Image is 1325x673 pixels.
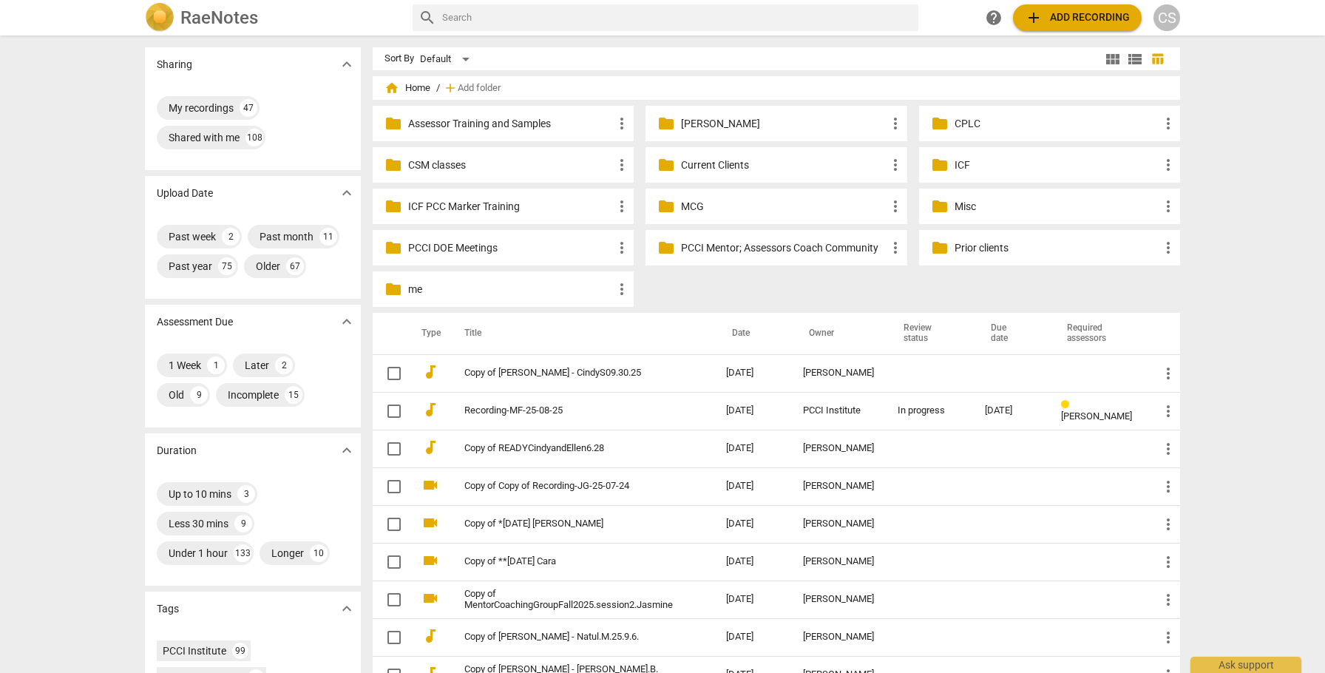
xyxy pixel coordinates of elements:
span: more_vert [1159,591,1177,609]
div: 47 [240,99,257,117]
td: [DATE] [714,430,791,467]
span: videocam [421,476,439,494]
a: Recording-MF-25-08-25 [464,405,673,416]
span: videocam [421,589,439,607]
span: more_vert [1159,402,1177,420]
td: [DATE] [714,354,791,392]
span: help [985,9,1003,27]
th: Review status [886,313,973,354]
span: folder [931,156,949,174]
span: Home [384,81,430,95]
span: more_vert [1159,115,1177,132]
th: Required assessors [1049,313,1148,354]
button: Table view [1146,48,1168,70]
button: Upload [1013,4,1142,31]
div: Later [245,358,269,373]
span: more_vert [1159,365,1177,382]
p: Tags [157,601,179,617]
span: more_vert [613,115,631,132]
div: PCCI Institute [803,405,874,416]
span: Add recording [1025,9,1130,27]
span: folder [657,239,675,257]
div: 67 [286,257,304,275]
div: 75 [218,257,236,275]
p: PCCI Mentor; Assessors Coach Community [681,240,886,256]
div: 133 [234,544,251,562]
span: folder [931,239,949,257]
div: Up to 10 mins [169,487,231,501]
div: 2 [275,356,293,374]
td: [DATE] [714,618,791,656]
span: more_vert [1159,629,1177,646]
span: audiotrack [421,627,439,645]
p: Prior clients [955,240,1159,256]
span: more_vert [1159,515,1177,533]
span: folder [384,115,402,132]
span: more_vert [613,280,631,298]
span: audiotrack [421,401,439,419]
p: ICF PCC Marker Training [408,199,613,214]
span: folder [657,197,675,215]
a: Copy of **[DATE] Cara [464,556,673,567]
span: more_vert [613,197,631,215]
span: more_vert [1159,239,1177,257]
p: CPLC [955,116,1159,132]
a: Copy of MentorCoachingGroupFall2025.session2.Jasmine [464,589,673,611]
span: more_vert [887,156,904,174]
th: Owner [791,313,886,354]
span: expand_more [338,600,356,618]
span: table_chart [1151,52,1165,66]
h2: RaeNotes [180,7,258,28]
button: List view [1124,48,1146,70]
p: Becket-McInroy [681,116,886,132]
span: more_vert [1159,553,1177,571]
span: videocam [421,514,439,532]
span: Add folder [458,83,501,94]
span: expand_more [338,313,356,331]
div: Ask support [1190,657,1301,673]
span: search [418,9,436,27]
p: Duration [157,443,197,459]
td: [DATE] [714,392,791,430]
div: 1 [207,356,225,374]
div: [PERSON_NAME] [803,481,874,492]
a: Help [980,4,1007,31]
span: more_vert [613,239,631,257]
div: [PERSON_NAME] [803,594,874,605]
button: CS [1153,4,1180,31]
div: 15 [285,386,302,404]
p: Upload Date [157,186,213,201]
span: more_vert [887,115,904,132]
div: Less 30 mins [169,516,228,531]
span: add [443,81,458,95]
div: [PERSON_NAME] [803,556,874,567]
a: LogoRaeNotes [145,3,401,33]
td: [DATE] [714,581,791,618]
button: Show more [336,311,358,333]
div: 11 [319,228,337,246]
span: folder [384,280,402,298]
a: Copy of [PERSON_NAME] - CindyS09.30.25 [464,368,673,379]
div: Default [420,47,475,71]
span: view_list [1126,50,1144,68]
span: / [436,83,440,94]
a: Copy of Copy of Recording-JG-25-07-24 [464,481,673,492]
a: Copy of [PERSON_NAME] - Natul.M.25.9.6. [464,632,673,643]
div: Under 1 hour [169,546,228,561]
div: Past month [260,229,314,244]
th: Due date [973,313,1049,354]
input: Search [442,6,912,30]
td: [DATE] [714,467,791,505]
button: Show more [336,439,358,461]
div: 10 [310,544,328,562]
div: [PERSON_NAME] [803,632,874,643]
div: In progress [898,405,961,416]
span: audiotrack [421,439,439,456]
div: 1 Week [169,358,201,373]
span: expand_more [338,55,356,73]
img: Logo [145,3,174,33]
span: expand_more [338,184,356,202]
span: more_vert [887,239,904,257]
div: Past year [169,259,212,274]
span: folder [931,115,949,132]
